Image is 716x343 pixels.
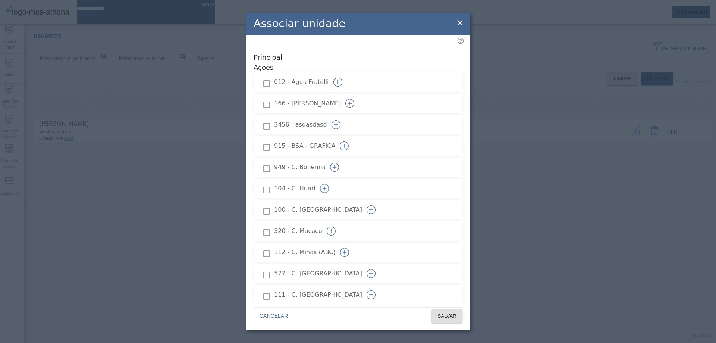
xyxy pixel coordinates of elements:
span: Principal [254,52,462,62]
span: 112 - C. Minas (ABC) [274,248,336,257]
span: Ações [254,62,462,72]
span: 320 - C. Macacu [274,227,322,236]
span: 100 - C. [GEOGRAPHIC_DATA] [274,205,362,214]
span: 012 - Agua Fratelli [274,78,329,87]
span: 915 - BSA - GRAFICA [274,141,335,150]
button: CANCELAR [254,309,294,323]
span: SALVAR [437,312,456,320]
span: 104 - C. Huari [274,184,315,193]
span: 166 - [PERSON_NAME] [274,99,341,108]
span: 3456 - asdasdasd [274,120,327,129]
button: SALVAR [431,309,462,323]
h2: Associar unidade [254,16,345,32]
span: 949 - C. Bohemia [274,163,326,172]
span: CANCELAR [260,312,288,320]
span: 577 - C. [GEOGRAPHIC_DATA] [274,269,362,278]
span: 111 - C. [GEOGRAPHIC_DATA] [274,290,362,299]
